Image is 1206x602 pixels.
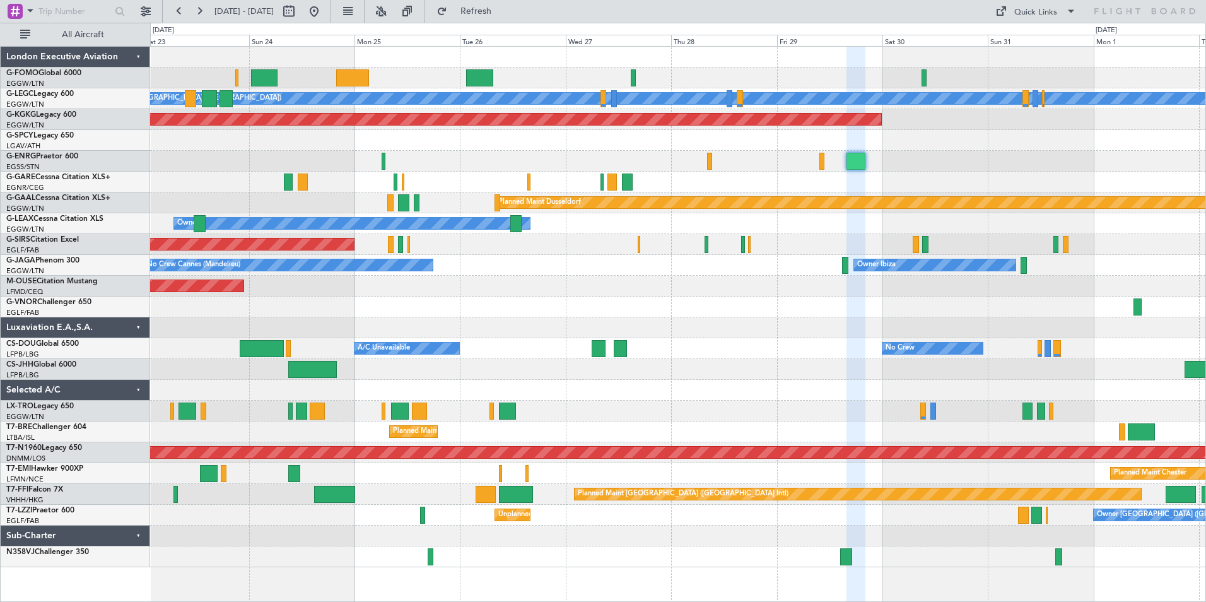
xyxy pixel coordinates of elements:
a: G-GAALCessna Citation XLS+ [6,194,110,202]
a: EGGW/LTN [6,225,44,234]
span: N358VJ [6,548,35,556]
span: T7-EMI [6,465,31,473]
a: G-ENRGPraetor 600 [6,153,78,160]
div: Thu 28 [671,35,776,46]
a: EGGW/LTN [6,79,44,88]
div: No Crew Cannes (Mandelieu) [147,256,240,274]
a: CS-DOUGlobal 6500 [6,340,79,348]
span: T7-FFI [6,486,28,493]
a: EGGW/LTN [6,100,44,109]
div: Sat 23 [143,35,249,46]
button: Refresh [431,1,506,21]
span: G-SPCY [6,132,33,139]
div: Sun 24 [249,35,354,46]
a: LGAV/ATH [6,141,40,151]
div: Owner Ibiza [857,256,896,274]
div: Unplanned Maint [GEOGRAPHIC_DATA] ([GEOGRAPHIC_DATA]) [498,505,706,524]
a: G-JAGAPhenom 300 [6,257,79,264]
div: Wed 27 [566,35,671,46]
span: M-OUSE [6,278,37,285]
a: CS-JHHGlobal 6000 [6,361,76,369]
a: T7-EMIHawker 900XP [6,465,83,473]
div: A/C Unavailable [358,339,410,358]
a: G-FOMOGlobal 6000 [6,69,81,77]
a: T7-BREChallenger 604 [6,423,86,431]
a: T7-N1960Legacy 650 [6,444,82,452]
a: G-GARECessna Citation XLS+ [6,174,110,181]
a: LTBA/ISL [6,433,35,442]
div: Sun 31 [988,35,1093,46]
span: G-GAAL [6,194,35,202]
a: M-OUSECitation Mustang [6,278,98,285]
button: All Aircraft [14,25,137,45]
span: [DATE] - [DATE] [214,6,274,17]
span: CS-JHH [6,361,33,369]
a: EGNR/CEG [6,183,44,192]
div: Tue 26 [460,35,565,46]
a: T7-FFIFalcon 7X [6,486,63,493]
a: EGGW/LTN [6,204,44,213]
a: LFPB/LBG [6,370,39,380]
a: N358VJChallenger 350 [6,548,89,556]
span: T7-N1960 [6,444,42,452]
span: G-SIRS [6,236,30,244]
a: LFPB/LBG [6,350,39,359]
span: T7-BRE [6,423,32,431]
a: G-LEAXCessna Citation XLS [6,215,103,223]
input: Trip Number [38,2,111,21]
div: Planned Maint Dusseldorf [498,193,581,212]
a: EGLF/FAB [6,308,39,317]
div: [DATE] [1096,25,1117,36]
div: Sat 30 [882,35,988,46]
a: G-VNORChallenger 650 [6,298,91,306]
span: G-GARE [6,174,35,181]
div: Fri 29 [777,35,882,46]
div: A/C Unavailable [GEOGRAPHIC_DATA] ([GEOGRAPHIC_DATA]) [76,89,281,108]
span: G-LEAX [6,215,33,223]
div: Planned Maint Warsaw ([GEOGRAPHIC_DATA]) [393,422,545,441]
a: EGLF/FAB [6,516,39,526]
a: EGLF/FAB [6,245,39,255]
a: VHHH/HKG [6,495,44,505]
div: Mon 1 [1094,35,1199,46]
div: Owner [177,214,199,233]
span: G-ENRG [6,153,36,160]
a: EGSS/STN [6,162,40,172]
a: G-SIRSCitation Excel [6,236,79,244]
div: [DATE] [153,25,174,36]
a: G-LEGCLegacy 600 [6,90,74,98]
span: G-VNOR [6,298,37,306]
span: G-LEGC [6,90,33,98]
span: LX-TRO [6,403,33,410]
a: LFMD/CEQ [6,287,43,297]
a: T7-LZZIPraetor 600 [6,507,74,514]
span: CS-DOU [6,340,36,348]
div: Mon 25 [354,35,460,46]
span: T7-LZZI [6,507,32,514]
a: DNMM/LOS [6,454,45,463]
a: LFMN/NCE [6,475,44,484]
a: G-KGKGLegacy 600 [6,111,76,119]
span: All Aircraft [33,30,133,39]
div: No Crew [886,339,915,358]
span: Refresh [450,7,503,16]
a: EGGW/LTN [6,121,44,130]
span: G-JAGA [6,257,35,264]
a: EGGW/LTN [6,266,44,276]
a: G-SPCYLegacy 650 [6,132,74,139]
span: G-FOMO [6,69,38,77]
span: G-KGKG [6,111,36,119]
a: EGGW/LTN [6,412,44,422]
a: LX-TROLegacy 650 [6,403,74,410]
div: Planned Maint [GEOGRAPHIC_DATA] ([GEOGRAPHIC_DATA] Intl) [578,485,788,504]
